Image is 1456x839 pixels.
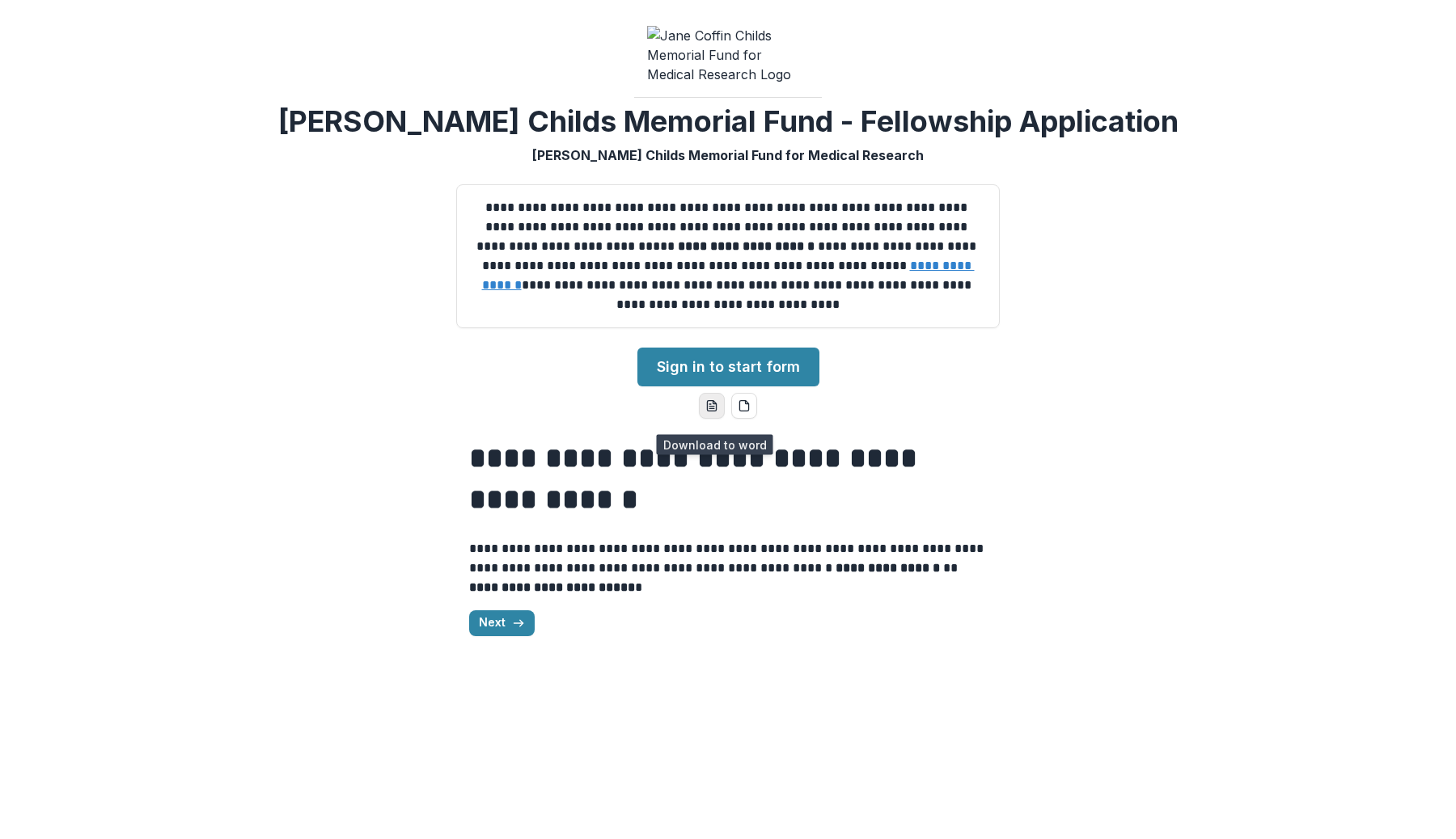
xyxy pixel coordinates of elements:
button: Next [469,610,535,636]
a: Sign in to start form [637,348,819,386]
h2: [PERSON_NAME] Childs Memorial Fund - Fellowship Application [278,104,1179,139]
p: [PERSON_NAME] Childs Memorial Fund for Medical Research [532,145,924,165]
button: pdf-download [731,393,757,419]
button: word-download [699,393,725,419]
img: Jane Coffin Childs Memorial Fund for Medical Research Logo [647,26,809,84]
